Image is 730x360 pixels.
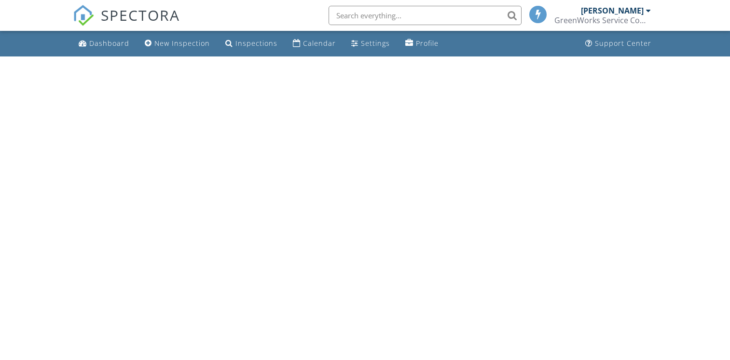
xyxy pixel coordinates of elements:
[361,39,390,48] div: Settings
[289,35,340,53] a: Calendar
[581,6,644,15] div: [PERSON_NAME]
[329,6,522,25] input: Search everything...
[73,13,180,33] a: SPECTORA
[401,35,442,53] a: Profile
[141,35,214,53] a: New Inspection
[89,39,129,48] div: Dashboard
[154,39,210,48] div: New Inspection
[73,5,94,26] img: The Best Home Inspection Software - Spectora
[347,35,394,53] a: Settings
[101,5,180,25] span: SPECTORA
[235,39,277,48] div: Inspections
[416,39,439,48] div: Profile
[75,35,133,53] a: Dashboard
[221,35,281,53] a: Inspections
[595,39,651,48] div: Support Center
[554,15,651,25] div: GreenWorks Service Company
[303,39,336,48] div: Calendar
[581,35,655,53] a: Support Center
